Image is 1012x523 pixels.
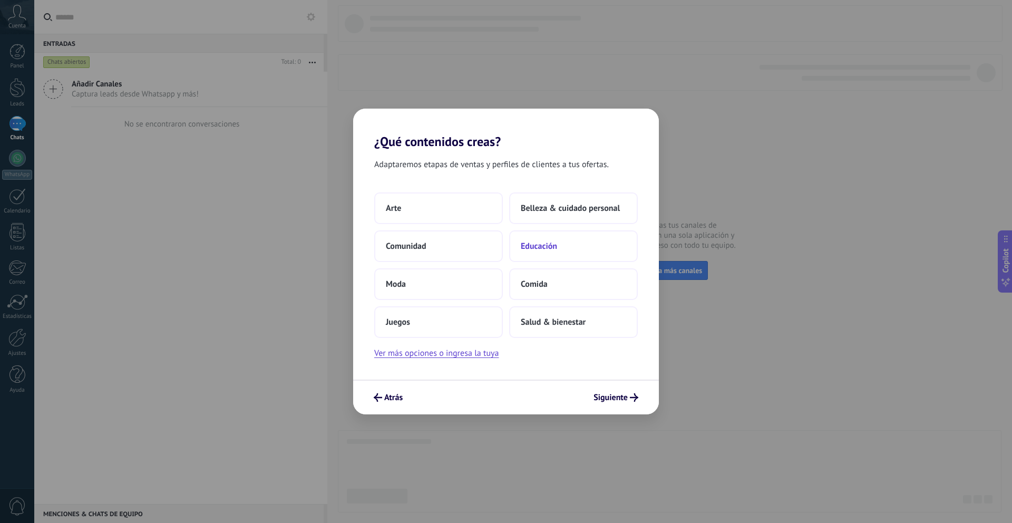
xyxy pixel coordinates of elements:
[386,241,426,251] span: Comunidad
[509,192,638,224] button: Belleza & cuidado personal
[374,346,499,360] button: Ver más opciones o ingresa la tuya
[374,192,503,224] button: Arte
[369,389,407,406] button: Atrás
[521,279,548,289] span: Comida
[386,203,401,214] span: Arte
[509,230,638,262] button: Educación
[521,317,586,327] span: Salud & bienestar
[589,389,643,406] button: Siguiente
[509,268,638,300] button: Comida
[353,109,659,149] h2: ¿Qué contenidos creas?
[374,230,503,262] button: Comunidad
[521,241,557,251] span: Educación
[374,158,609,171] span: Adaptaremos etapas de ventas y perfiles de clientes a tus ofertas.
[384,394,403,401] span: Atrás
[374,268,503,300] button: Moda
[521,203,620,214] span: Belleza & cuidado personal
[386,279,406,289] span: Moda
[509,306,638,338] button: Salud & bienestar
[593,394,628,401] span: Siguiente
[374,306,503,338] button: Juegos
[386,317,410,327] span: Juegos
